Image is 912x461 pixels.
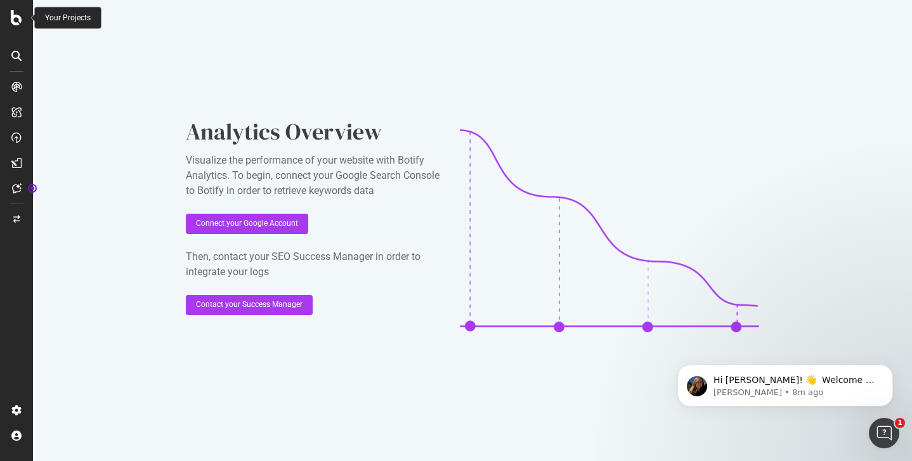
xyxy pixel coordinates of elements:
button: Contact your Success Manager [186,295,313,315]
div: Visualize the performance of your website with Botify Analytics. To begin, connect your Google Se... [186,153,440,198]
span: 1 [895,418,905,428]
span: Hi [PERSON_NAME]! 👋 Welcome to Botify chat support! Have a question? Reply to this message and ou... [55,37,219,110]
button: Connect your Google Account [186,214,308,234]
iframe: Intercom live chat [869,418,899,448]
img: CaL_T18e.png [460,129,759,332]
div: Tooltip anchor [27,183,38,194]
div: Then, contact your SEO Success Manager in order to integrate your logs [186,249,440,280]
iframe: Intercom notifications message [658,338,912,427]
div: Your Projects [45,13,91,23]
div: Contact your Success Manager [196,299,303,310]
p: Message from Laura, sent 8m ago [55,49,219,60]
div: Connect your Google Account [196,218,298,229]
div: Analytics Overview [186,116,440,148]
